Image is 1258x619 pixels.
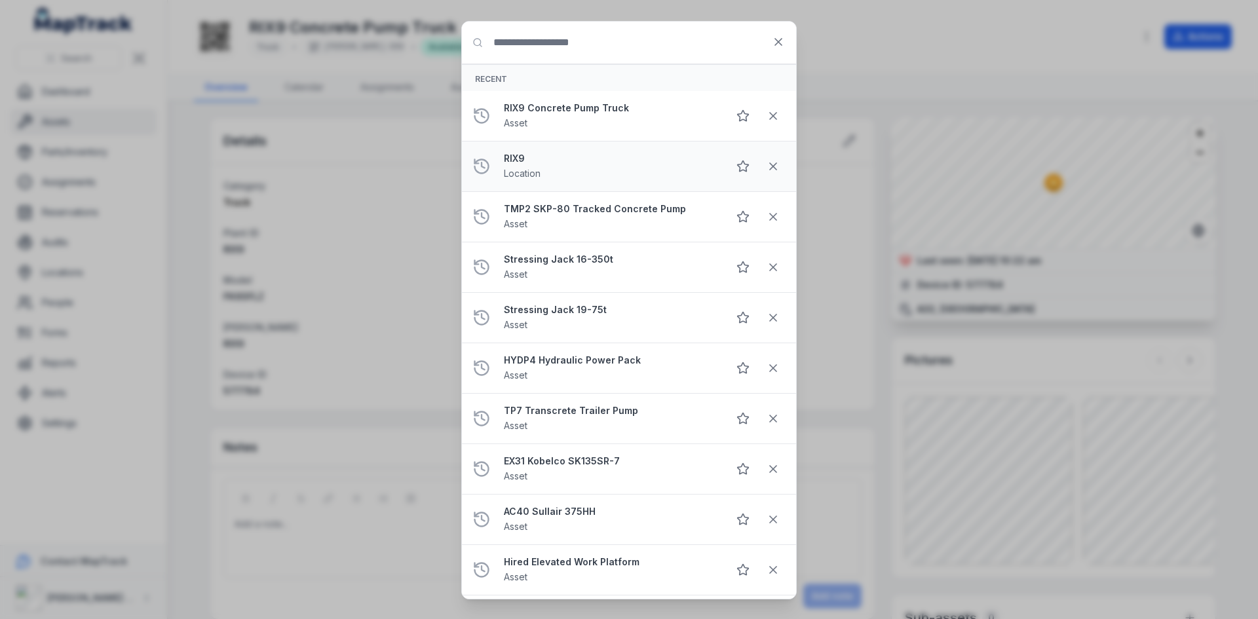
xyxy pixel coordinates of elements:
[504,470,527,481] span: Asset
[504,152,717,181] a: RIX9Location
[504,218,527,229] span: Asset
[504,555,717,584] a: Hired Elevated Work PlatformAsset
[504,404,717,417] strong: TP7 Transcrete Trailer Pump
[504,253,717,282] a: Stressing Jack 16-350tAsset
[504,455,717,483] a: EX31 Kobelco SK135SR-7Asset
[504,571,527,582] span: Asset
[504,253,717,266] strong: Stressing Jack 16-350t
[504,202,717,216] strong: TMP2 SKP-80 Tracked Concrete Pump
[504,303,717,332] a: Stressing Jack 19-75tAsset
[504,152,717,165] strong: RIX9
[504,521,527,532] span: Asset
[504,369,527,381] span: Asset
[504,555,717,569] strong: Hired Elevated Work Platform
[504,505,717,518] strong: AC40 Sullair 375HH
[504,505,717,534] a: AC40 Sullair 375HHAsset
[504,168,541,179] span: Location
[504,102,717,115] strong: RIX9 Concrete Pump Truck
[504,117,527,128] span: Asset
[504,202,717,231] a: TMP2 SKP-80 Tracked Concrete PumpAsset
[504,455,717,468] strong: EX31 Kobelco SK135SR-7
[504,420,527,431] span: Asset
[504,269,527,280] span: Asset
[504,354,717,367] strong: HYDP4 Hydraulic Power Pack
[504,354,717,383] a: HYDP4 Hydraulic Power PackAsset
[504,303,717,316] strong: Stressing Jack 19-75t
[475,74,507,84] span: Recent
[504,102,717,130] a: RIX9 Concrete Pump TruckAsset
[504,319,527,330] span: Asset
[504,404,717,433] a: TP7 Transcrete Trailer PumpAsset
